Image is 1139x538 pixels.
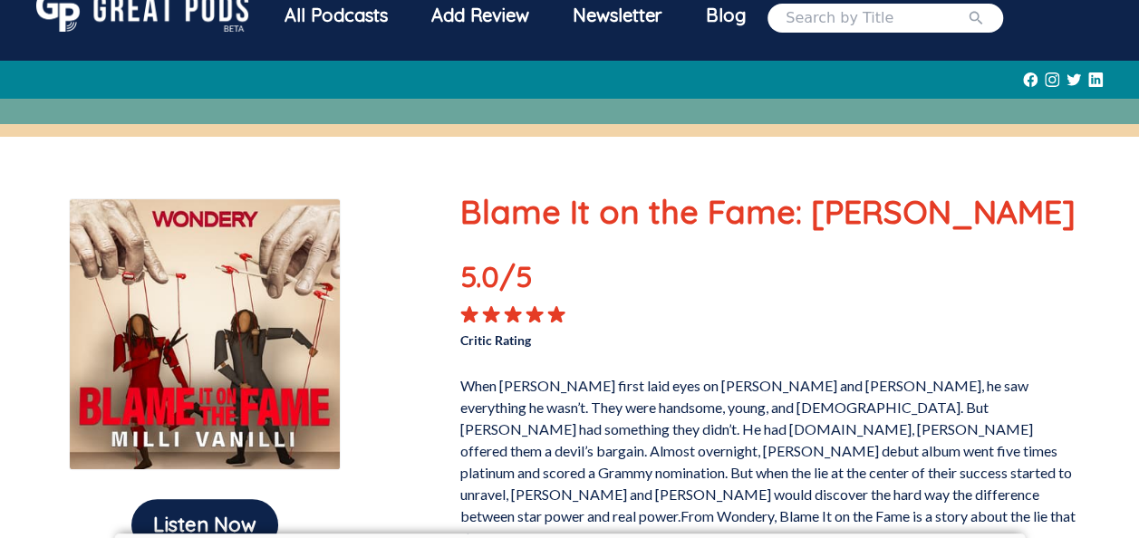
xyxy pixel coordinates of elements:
[460,323,771,350] p: Critic Rating
[69,198,341,470] img: Blame It on the Fame: Milli Vanilli
[786,7,967,29] input: Search by Title
[460,255,584,305] p: 5.0 /5
[460,187,1081,236] p: Blame It on the Fame: [PERSON_NAME]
